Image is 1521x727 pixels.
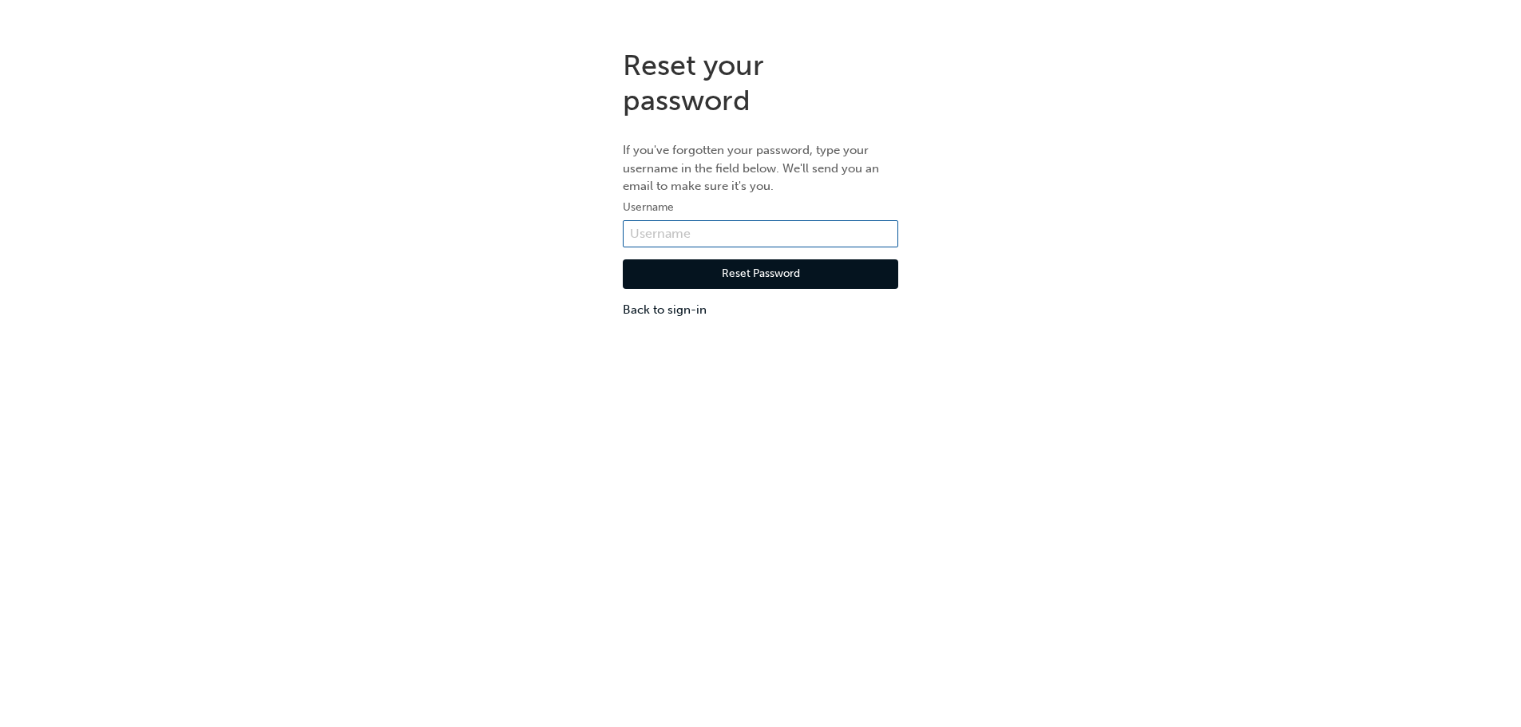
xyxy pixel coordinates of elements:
a: Back to sign-in [623,301,898,319]
label: Username [623,198,898,217]
input: Username [623,220,898,247]
p: If you've forgotten your password, type your username in the field below. We'll send you an email... [623,141,898,196]
h1: Reset your password [623,48,898,117]
button: Reset Password [623,259,898,290]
